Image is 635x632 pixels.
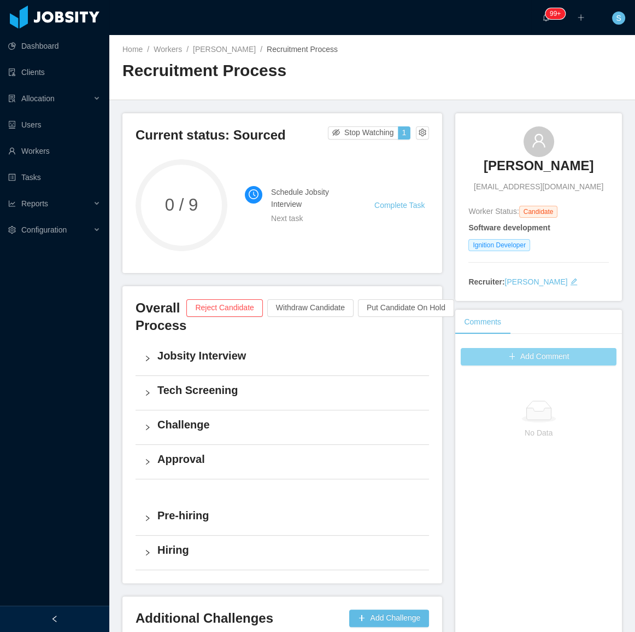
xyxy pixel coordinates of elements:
a: icon: auditClients [8,61,101,83]
button: Reject Candidate [186,299,262,317]
i: icon: line-chart [8,200,16,207]
div: Comments [455,310,510,334]
h4: Approval [157,451,420,467]
i: icon: solution [8,95,16,102]
i: icon: right [144,549,151,556]
span: [EMAIL_ADDRESS][DOMAIN_NAME] [474,181,603,193]
i: icon: plus [577,14,585,21]
a: icon: robotUsers [8,114,101,136]
div: icon: rightChallenge [136,410,429,444]
button: icon: plusAdd Comment [461,348,616,366]
a: Workers [154,45,182,54]
i: icon: setting [8,226,16,234]
div: icon: rightHiring [136,536,429,570]
a: icon: profileTasks [8,166,101,188]
strong: Recruiter: [468,277,504,286]
i: icon: right [144,459,151,465]
span: Configuration [21,225,67,234]
button: 1 [398,126,411,140]
i: icon: clock-circle [249,189,258,199]
span: Ignition Developer [468,239,530,251]
i: icon: right [144,515,151,521]
span: 0 / 9 [136,196,227,213]
button: icon: eye-invisibleStop Watching [328,126,398,140]
h3: Current status: Sourced [136,126,328,144]
a: icon: userWorkers [8,140,101,162]
button: icon: setting [416,126,429,140]
span: Allocation [21,94,55,103]
a: [PERSON_NAME] [484,157,593,181]
span: Reports [21,199,48,208]
a: Complete Task [374,201,425,210]
h4: Tech Screening [157,382,420,398]
i: icon: bell [542,14,550,21]
div: Next task [271,212,348,224]
sup: 1210 [545,8,565,19]
div: icon: rightJobsity Interview [136,341,429,375]
span: S [616,11,621,25]
span: / [260,45,262,54]
p: No Data [469,427,608,439]
span: Recruitment Process [267,45,338,54]
div: icon: rightTech Screening [136,376,429,410]
h2: Recruitment Process [122,60,372,82]
h4: Pre-hiring [157,508,420,523]
i: icon: right [144,355,151,362]
a: icon: pie-chartDashboard [8,35,101,57]
h3: Overall Process [136,299,186,335]
h3: Additional Challenges [136,610,345,627]
i: icon: right [144,390,151,396]
span: / [186,45,189,54]
div: icon: rightApproval [136,445,429,479]
h3: [PERSON_NAME] [484,157,593,175]
i: icon: edit [570,278,578,286]
h4: Schedule Jobsity Interview [271,186,348,210]
button: icon: plusAdd Challenge [349,610,429,627]
h4: Challenge [157,417,420,432]
button: Withdraw Candidate [267,299,354,317]
strong: Software development [468,223,550,232]
button: Put Candidate On Hold [358,299,454,317]
i: icon: user [531,133,546,148]
span: / [147,45,149,54]
div: icon: rightPre-hiring [136,501,429,535]
h4: Hiring [157,542,420,558]
a: Home [122,45,143,54]
i: icon: right [144,424,151,431]
a: [PERSON_NAME] [504,277,567,286]
h4: Jobsity Interview [157,348,420,363]
span: Worker Status: [468,207,519,216]
a: [PERSON_NAME] [193,45,256,54]
span: Candidate [519,206,558,218]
